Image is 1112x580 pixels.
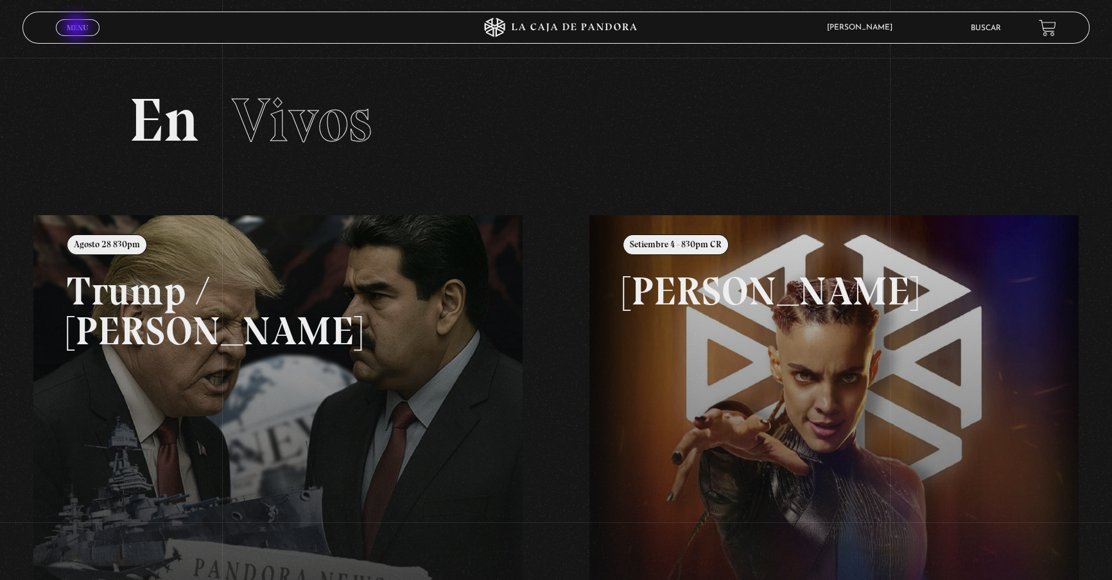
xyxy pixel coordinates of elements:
a: View your shopping cart [1039,19,1056,37]
span: Vivos [232,83,372,157]
span: Cerrar [62,35,92,44]
span: Menu [67,24,88,31]
a: Buscar [970,24,1000,32]
span: [PERSON_NAME] [821,24,905,31]
h2: En [129,90,983,151]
